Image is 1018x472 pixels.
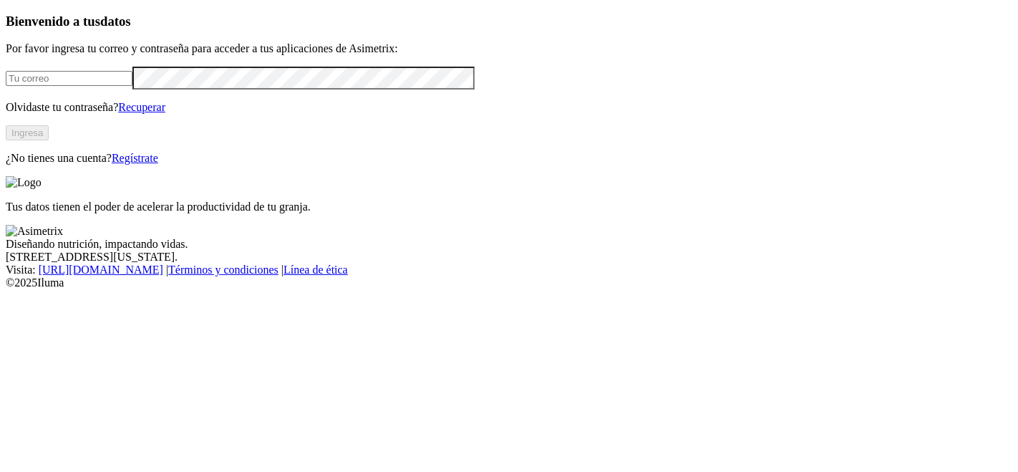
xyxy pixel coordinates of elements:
[39,264,163,276] a: [URL][DOMAIN_NAME]
[283,264,348,276] a: Línea de ética
[118,101,165,113] a: Recuperar
[6,152,1012,165] p: ¿No tienes una cuenta?
[100,14,131,29] span: datos
[6,225,63,238] img: Asimetrix
[6,101,1012,114] p: Olvidaste tu contraseña?
[6,276,1012,289] div: © 2025 Iluma
[6,264,1012,276] div: Visita : | |
[6,125,49,140] button: Ingresa
[6,201,1012,213] p: Tus datos tienen el poder de acelerar la productividad de tu granja.
[6,176,42,189] img: Logo
[6,14,1012,29] h3: Bienvenido a tus
[112,152,158,164] a: Regístrate
[6,71,132,86] input: Tu correo
[6,42,1012,55] p: Por favor ingresa tu correo y contraseña para acceder a tus aplicaciones de Asimetrix:
[6,238,1012,251] div: Diseñando nutrición, impactando vidas.
[168,264,278,276] a: Términos y condiciones
[6,251,1012,264] div: [STREET_ADDRESS][US_STATE].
